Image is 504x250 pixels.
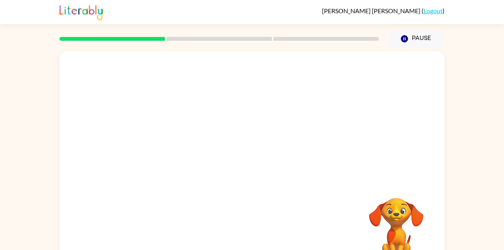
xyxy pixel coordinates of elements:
[59,3,103,20] img: Literably
[322,7,444,14] div: ( )
[322,7,422,14] span: [PERSON_NAME] [PERSON_NAME]
[388,30,444,48] button: Pause
[423,7,443,14] a: Logout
